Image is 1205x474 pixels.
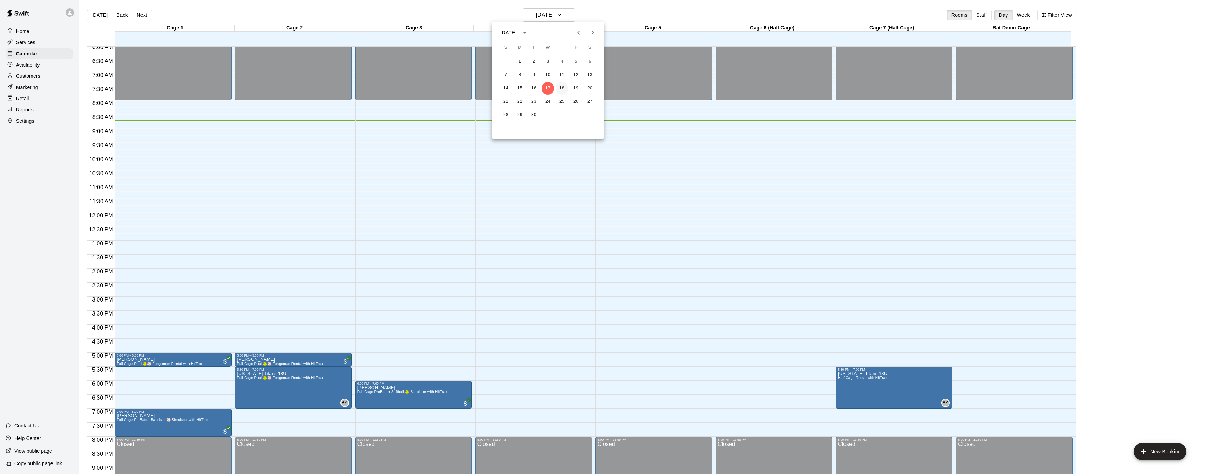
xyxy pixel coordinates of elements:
button: 1 [514,55,526,68]
button: 3 [542,55,554,68]
button: 10 [542,69,554,81]
button: 20 [584,82,596,95]
button: Previous month [572,26,586,40]
button: 2 [528,55,540,68]
button: 8 [514,69,526,81]
button: 21 [500,95,512,108]
button: 22 [514,95,526,108]
button: 23 [528,95,540,108]
button: 29 [514,109,526,121]
div: [DATE] [500,29,517,36]
button: 26 [570,95,582,108]
span: Saturday [584,41,596,55]
button: 25 [556,95,568,108]
button: calendar view is open, switch to year view [519,27,531,39]
button: 11 [556,69,568,81]
button: 4 [556,55,568,68]
button: 12 [570,69,582,81]
button: 24 [542,95,554,108]
span: Thursday [556,41,568,55]
button: 28 [500,109,512,121]
button: 16 [528,82,540,95]
span: Wednesday [542,41,554,55]
button: 15 [514,82,526,95]
span: Tuesday [528,41,540,55]
button: 27 [584,95,596,108]
button: 9 [528,69,540,81]
button: 18 [556,82,568,95]
button: 14 [500,82,512,95]
button: 7 [500,69,512,81]
button: 19 [570,82,582,95]
button: 6 [584,55,596,68]
span: Sunday [500,41,512,55]
button: 5 [570,55,582,68]
button: Next month [586,26,600,40]
span: Monday [514,41,526,55]
button: 30 [528,109,540,121]
button: 13 [584,69,596,81]
span: Friday [570,41,582,55]
button: 17 [542,82,554,95]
